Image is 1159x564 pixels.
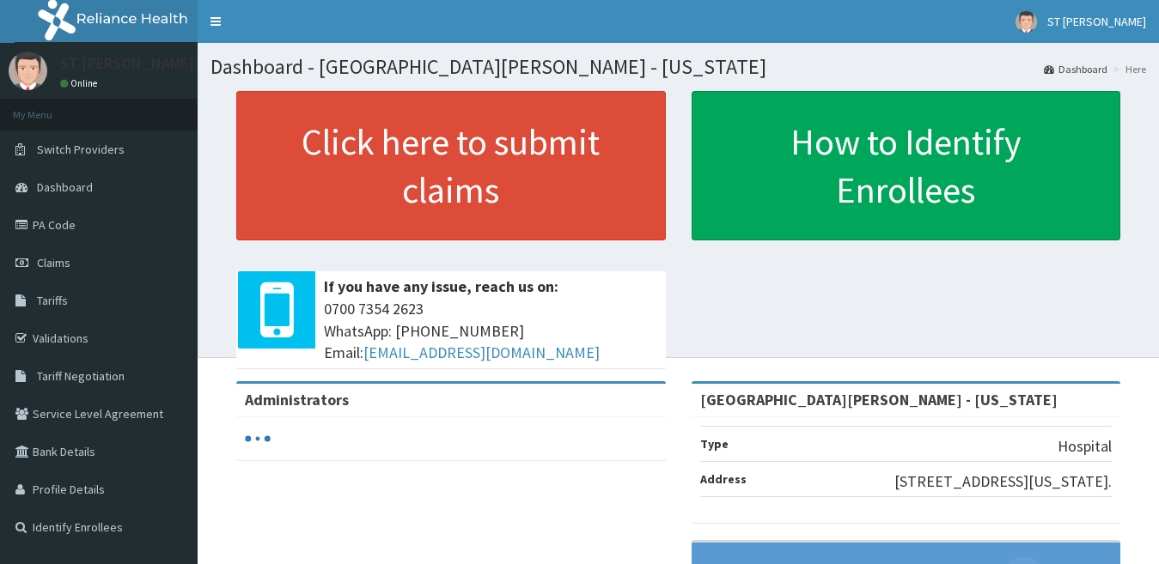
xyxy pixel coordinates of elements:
[1058,435,1112,458] p: Hospital
[700,471,747,487] b: Address
[324,298,657,364] span: 0700 7354 2623 WhatsApp: [PHONE_NUMBER] Email:
[245,426,271,452] svg: audio-loading
[9,52,47,90] img: User Image
[363,343,600,362] a: [EMAIL_ADDRESS][DOMAIN_NAME]
[1047,14,1146,29] span: ST [PERSON_NAME]
[60,56,194,71] p: ST [PERSON_NAME]
[37,179,93,195] span: Dashboard
[37,293,68,308] span: Tariffs
[37,255,70,270] span: Claims
[894,470,1112,493] p: [STREET_ADDRESS][US_STATE].
[324,276,558,296] b: If you have any issue, reach us on:
[692,91,1121,240] a: How to Identify Enrollees
[236,91,666,240] a: Click here to submit claims
[210,56,1146,78] h1: Dashboard - [GEOGRAPHIC_DATA][PERSON_NAME] - [US_STATE]
[37,368,125,384] span: Tariff Negotiation
[1016,11,1037,33] img: User Image
[1109,62,1146,76] li: Here
[1044,62,1107,76] a: Dashboard
[700,390,1058,409] strong: [GEOGRAPHIC_DATA][PERSON_NAME] - [US_STATE]
[60,77,101,89] a: Online
[700,436,729,452] b: Type
[37,142,125,157] span: Switch Providers
[245,390,349,409] b: Administrators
